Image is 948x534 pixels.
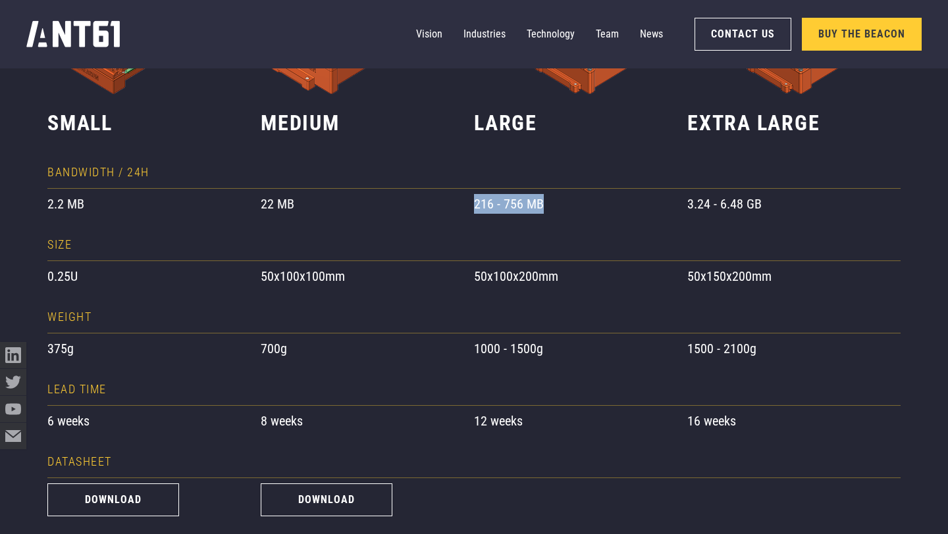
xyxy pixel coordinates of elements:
[687,194,901,214] div: 3.24 - 6.48 GB
[687,110,901,136] h3: extra large
[47,194,261,214] div: 2.2 MB
[47,339,261,358] div: 375g
[261,339,474,358] div: 700g
[640,21,663,47] a: News
[47,266,261,286] div: 0.25U
[47,237,72,253] h4: Size
[687,411,901,431] div: 16 weeks
[687,266,901,286] div: 50x150x200mm
[47,110,261,136] h3: Small
[474,411,687,431] div: 12 weeks
[687,339,901,358] div: 1500 - 2100g
[47,382,107,397] h4: lead time
[261,194,474,214] div: 22 MB
[474,194,687,214] div: 216 - 756 MB
[474,110,687,136] h3: large
[802,18,922,51] a: Buy the Beacon
[47,454,112,470] h4: Datasheet
[463,21,506,47] a: Industries
[416,21,442,47] a: Vision
[47,310,92,325] h4: weight
[474,339,687,358] div: 1000 - 1500g
[47,483,179,516] a: download
[47,411,261,431] div: 6 weeks
[26,16,120,52] a: home
[527,21,575,47] a: Technology
[261,411,474,431] div: 8 weeks
[596,21,619,47] a: Team
[695,18,791,51] a: Contact Us
[474,266,687,286] div: 50x100x200mm
[261,483,392,516] a: download
[261,110,474,136] h3: medium
[47,165,149,180] h4: Bandwidth / 24H
[261,266,474,286] div: 50x100x100mm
